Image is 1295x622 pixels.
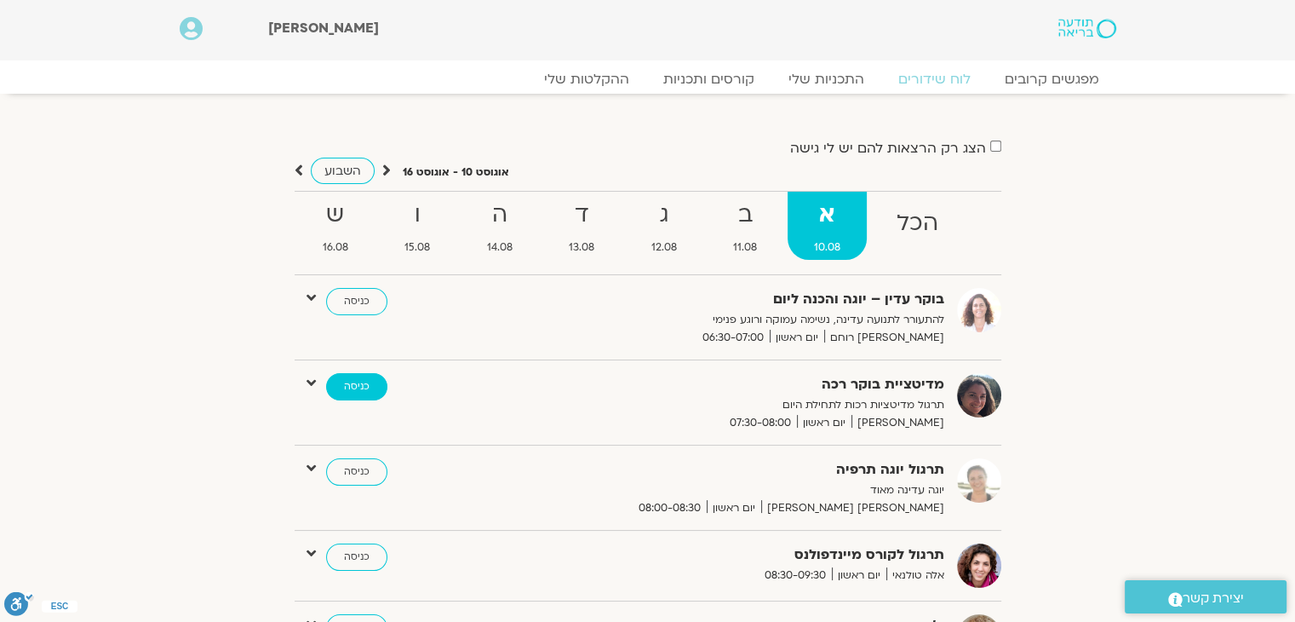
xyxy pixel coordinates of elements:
[542,196,622,234] strong: ד
[851,414,944,432] span: [PERSON_NAME]
[527,544,944,567] strong: תרגול לקורס מיינדפולנס
[870,192,966,260] a: הכל
[1183,587,1244,610] span: יצירת קשר
[788,196,868,234] strong: א
[324,163,361,179] span: השבוע
[527,288,944,311] strong: בוקר עדין – יוגה והכנה ליום
[180,71,1116,88] nav: Menu
[761,499,944,517] span: [PERSON_NAME] [PERSON_NAME]
[788,192,868,260] a: א10.08
[311,158,375,184] a: השבוע
[378,192,457,260] a: ו15.08
[296,239,375,256] span: 16.08
[461,192,540,260] a: ה14.08
[326,458,387,486] a: כניסה
[707,239,784,256] span: 11.08
[527,373,944,396] strong: מדיטציית בוקר רכה
[625,239,704,256] span: 12.08
[296,192,375,260] a: ש16.08
[326,544,387,571] a: כניסה
[527,71,646,88] a: ההקלטות שלי
[797,414,851,432] span: יום ראשון
[1125,580,1286,613] a: יצירת קשר
[646,71,771,88] a: קורסים ותכניות
[824,329,944,347] span: [PERSON_NAME] רוחם
[461,239,540,256] span: 14.08
[633,499,707,517] span: 08:00-08:30
[724,414,797,432] span: 07:30-08:00
[707,192,784,260] a: ב11.08
[625,196,704,234] strong: ג
[759,567,832,585] span: 08:30-09:30
[790,141,986,156] label: הצג רק הרצאות להם יש לי גישה
[870,204,966,243] strong: הכל
[268,19,379,37] span: [PERSON_NAME]
[378,196,457,234] strong: ו
[527,311,944,329] p: להתעורר לתנועה עדינה, נשימה עמוקה ורוגע פנימי
[707,499,761,517] span: יום ראשון
[527,458,944,481] strong: תרגול יוגה תרפיה
[542,192,622,260] a: ד13.08
[788,239,868,256] span: 10.08
[770,329,824,347] span: יום ראשון
[527,481,944,499] p: יוגה עדינה מאוד
[542,239,622,256] span: 13.08
[296,196,375,234] strong: ש
[326,288,387,315] a: כניסה
[461,196,540,234] strong: ה
[378,239,457,256] span: 15.08
[988,71,1116,88] a: מפגשים קרובים
[886,567,944,585] span: אלה טולנאי
[625,192,704,260] a: ג12.08
[707,196,784,234] strong: ב
[832,567,886,585] span: יום ראשון
[527,396,944,414] p: תרגול מדיטציות רכות לתחילת היום
[326,373,387,400] a: כניסה
[696,329,770,347] span: 06:30-07:00
[403,164,509,181] p: אוגוסט 10 - אוגוסט 16
[771,71,881,88] a: התכניות שלי
[881,71,988,88] a: לוח שידורים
